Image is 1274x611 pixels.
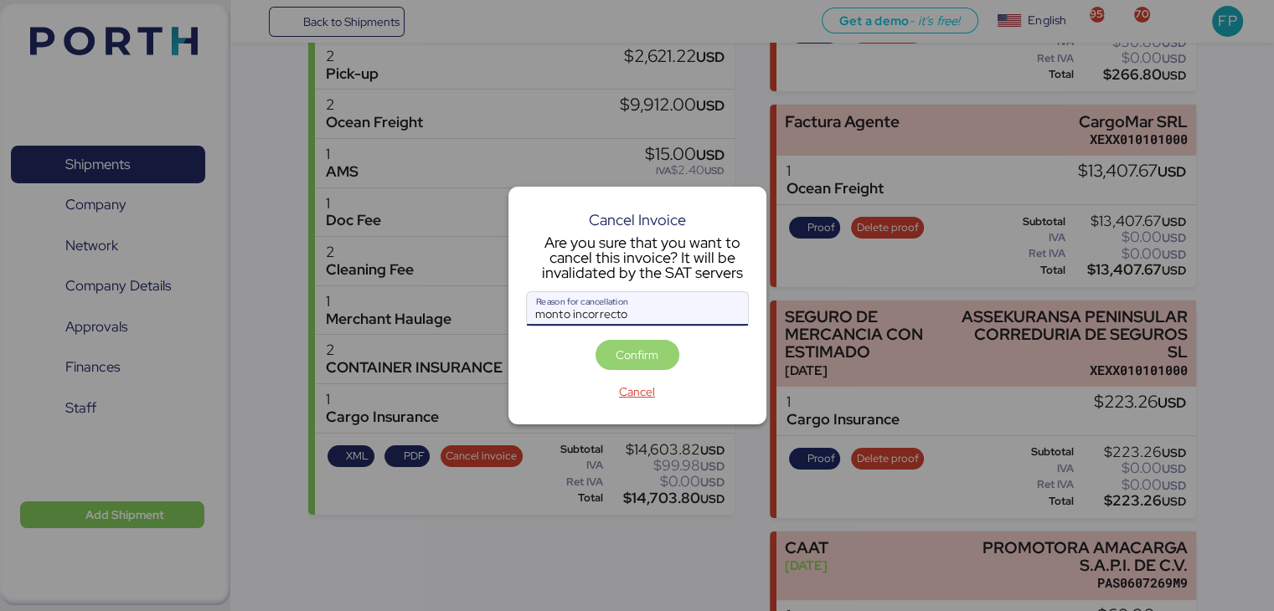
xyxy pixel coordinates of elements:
[596,340,679,370] button: Confirm
[616,345,658,365] span: Confirm
[537,235,749,280] div: Are you sure that you want to cancel this invoice? It will be invalidated by the SAT servers
[527,292,748,326] input: Reason for cancellation
[526,213,749,228] div: Cancel Invoice
[619,382,655,402] span: Cancel
[596,377,679,407] button: Cancel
